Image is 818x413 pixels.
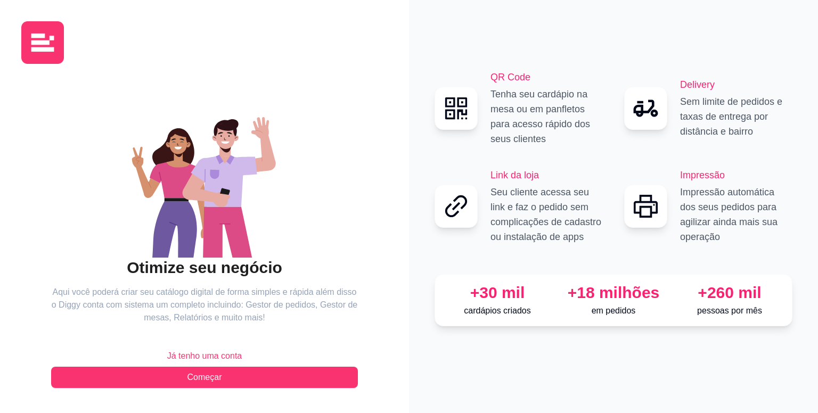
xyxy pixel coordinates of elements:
h2: QR Code [490,70,603,85]
span: Já tenho uma conta [167,350,242,362]
p: em pedidos [560,304,667,317]
div: +260 mil [676,283,783,302]
p: Tenha seu cardápio na mesa ou em panfletos para acesso rápido dos seus clientes [490,87,603,146]
p: pessoas por mês [676,304,783,317]
img: logo [21,21,64,64]
p: Sem limite de pedidos e taxas de entrega por distância e bairro [680,94,792,139]
div: +30 mil [444,283,551,302]
button: Começar [51,367,358,388]
h2: Impressão [680,168,792,183]
p: Seu cliente acessa seu link e faz o pedido sem complicações de cadastro ou instalação de apps [490,185,603,244]
h2: Link da loja [490,168,603,183]
article: Aqui você poderá criar seu catálogo digital de forma simples e rápida além disso o Diggy conta co... [51,286,358,324]
button: Já tenho uma conta [51,345,358,367]
h2: Delivery [680,77,792,92]
span: Começar [187,371,222,384]
p: cardápios criados [444,304,551,317]
div: animation [51,98,358,258]
h2: Otimize seu negócio [51,258,358,278]
div: +18 milhões [560,283,667,302]
p: Impressão automática dos seus pedidos para agilizar ainda mais sua operação [680,185,792,244]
